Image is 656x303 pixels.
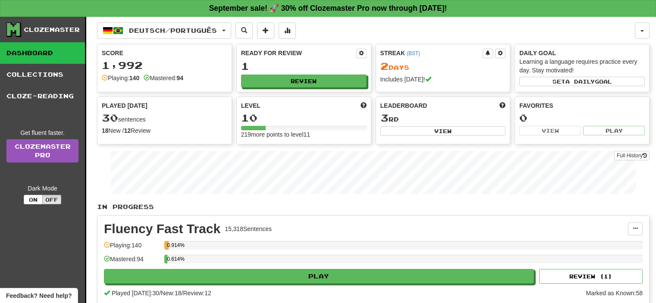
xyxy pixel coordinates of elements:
[241,61,367,72] div: 1
[519,112,645,123] div: 0
[112,290,159,297] span: Played [DATE]: 30
[102,126,227,135] div: New / Review
[102,112,227,124] div: sentences
[42,195,61,204] button: Off
[499,101,505,110] span: This week in points, UTC
[6,128,78,137] div: Get fluent faster.
[104,255,160,269] div: Mastered: 94
[241,75,367,87] button: Review
[209,4,447,12] strong: September sale! 🚀 30% off Clozemaster Pro now through [DATE]!
[241,101,261,110] span: Level
[241,130,367,139] div: 219 more points to level 11
[102,112,118,124] span: 30
[380,112,389,124] span: 3
[279,22,296,39] button: More stats
[6,291,72,300] span: Open feedback widget
[225,225,272,233] div: 15,318 Sentences
[183,290,211,297] span: Review: 12
[539,269,643,284] button: Review (1)
[102,127,109,134] strong: 18
[519,101,645,110] div: Favorites
[129,27,217,34] span: Deutsch / Português
[519,77,645,86] button: Seta dailygoal
[586,289,643,297] div: Marked as Known: 58
[241,112,367,123] div: 10
[104,241,160,255] div: Playing: 140
[235,22,253,39] button: Search sentences
[519,126,581,135] button: View
[380,75,506,84] div: Includes [DATE]!
[583,126,645,135] button: Play
[182,290,183,297] span: /
[380,112,506,124] div: rd
[102,74,139,82] div: Playing:
[565,78,595,84] span: a daily
[257,22,274,39] button: Add sentence to collection
[241,49,356,57] div: Ready for Review
[614,151,650,160] button: Full History
[144,74,183,82] div: Mastered:
[104,222,220,235] div: Fluency Fast Track
[380,61,506,72] div: Day s
[159,290,161,297] span: /
[104,269,534,284] button: Play
[129,75,139,81] strong: 140
[380,60,389,72] span: 2
[380,126,506,136] button: View
[102,60,227,71] div: 1,992
[380,101,427,110] span: Leaderboard
[161,290,181,297] span: New: 18
[167,241,169,250] div: 0.914%
[24,25,80,34] div: Clozemaster
[176,75,183,81] strong: 94
[6,184,78,193] div: Dark Mode
[6,139,78,162] a: ClozemasterPro
[102,49,227,57] div: Score
[97,203,650,211] p: In Progress
[102,101,148,110] span: Played [DATE]
[24,195,43,204] button: On
[407,50,420,56] a: (BST)
[124,127,131,134] strong: 12
[380,49,483,57] div: Streak
[519,57,645,75] div: Learning a language requires practice every day. Stay motivated!
[97,22,231,39] button: Deutsch/Português
[519,49,645,57] div: Daily Goal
